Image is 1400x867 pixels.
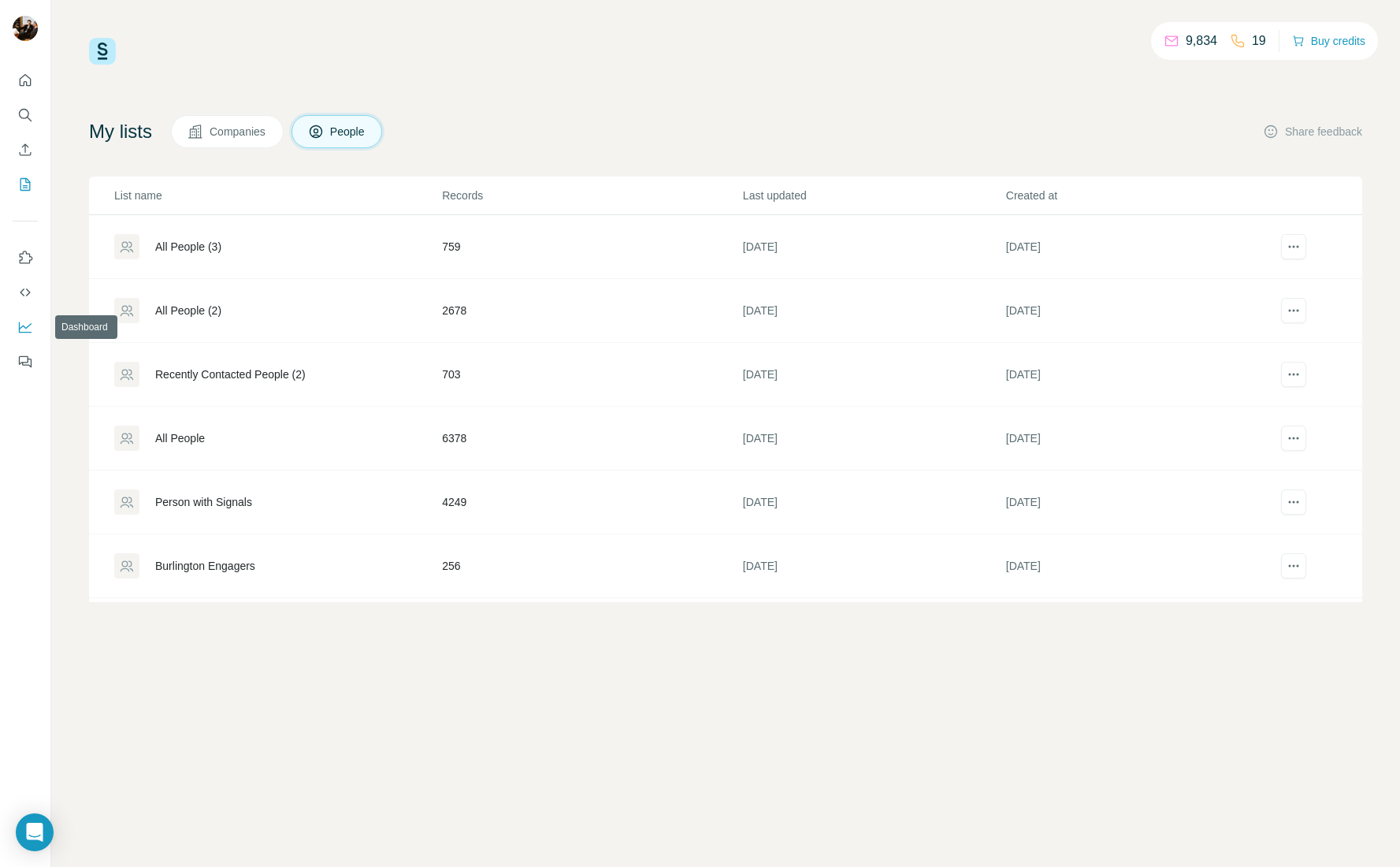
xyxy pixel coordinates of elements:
[89,119,152,144] h4: My lists
[330,124,366,140] span: People
[13,136,38,164] button: Enrich CSV
[742,598,1005,662] td: [DATE]
[13,16,38,41] img: Avatar
[1281,362,1306,387] button: actions
[13,278,38,307] button: Use Surfe API
[1281,426,1306,451] button: actions
[13,66,38,95] button: Quick start
[1281,553,1306,579] button: actions
[210,124,267,140] span: Companies
[442,188,741,203] p: Records
[13,101,38,129] button: Search
[1281,298,1306,323] button: actions
[742,534,1005,598] td: [DATE]
[742,471,1005,534] td: [DATE]
[441,343,742,407] td: 703
[155,494,252,510] div: Person with Signals
[1005,471,1268,534] td: [DATE]
[155,558,255,574] div: Burlington Engagers
[114,188,440,203] p: List name
[1005,534,1268,598] td: [DATE]
[742,407,1005,471] td: [DATE]
[743,188,1005,203] p: Last updated
[1005,279,1268,343] td: [DATE]
[1281,489,1306,515] button: actions
[441,471,742,534] td: 4249
[1005,343,1268,407] td: [DATE]
[13,170,38,199] button: My lists
[742,343,1005,407] td: [DATE]
[89,38,116,65] img: Surfe Logo
[441,407,742,471] td: 6378
[155,303,221,318] div: All People (2)
[155,239,221,255] div: All People (3)
[13,313,38,341] button: Dashboard
[13,348,38,376] button: Feedback
[742,215,1005,279] td: [DATE]
[441,598,742,662] td: 14772
[155,430,205,446] div: All People
[742,279,1005,343] td: [DATE]
[1281,234,1306,259] button: actions
[1252,32,1266,50] p: 19
[1263,124,1362,140] button: Share feedback
[1005,598,1268,662] td: [DATE]
[16,813,54,851] div: Open Intercom Messenger
[441,215,742,279] td: 759
[1006,188,1268,203] p: Created at
[1005,407,1268,471] td: [DATE]
[155,367,306,382] div: Recently Contacted People (2)
[1186,32,1217,50] p: 9,834
[1292,30,1365,52] button: Buy credits
[441,279,742,343] td: 2678
[441,534,742,598] td: 256
[1005,215,1268,279] td: [DATE]
[13,244,38,272] button: Use Surfe on LinkedIn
